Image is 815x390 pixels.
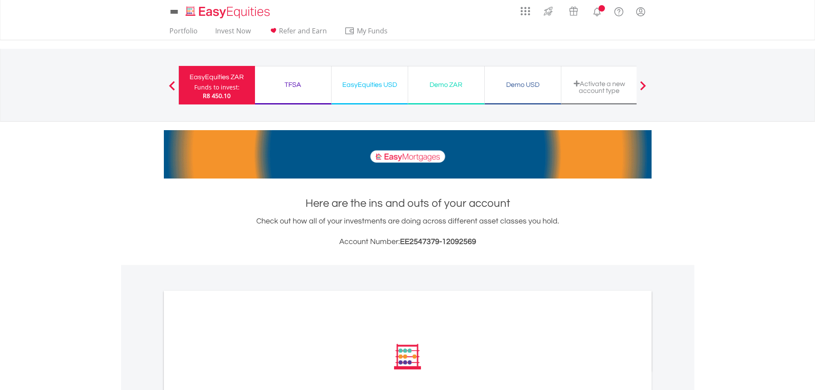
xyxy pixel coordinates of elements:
a: Vouchers [561,2,586,18]
h3: Account Number: [164,236,652,248]
span: Refer and Earn [279,26,327,36]
div: EasyEquities USD [337,79,403,91]
div: Check out how all of your investments are doing across different asset classes you hold. [164,215,652,248]
span: R8 450.10 [203,92,231,100]
img: EasyMortage Promotion Banner [164,130,652,179]
div: EasyEquities ZAR [184,71,250,83]
div: Demo USD [490,79,556,91]
div: TFSA [260,79,326,91]
h1: Here are the ins and outs of your account [164,196,652,211]
div: Funds to invest: [194,83,240,92]
a: Notifications [586,2,608,19]
a: FAQ's and Support [608,2,630,19]
a: Portfolio [166,27,201,40]
span: EE2547379-12092569 [400,238,476,246]
img: EasyEquities_Logo.png [184,5,273,19]
a: AppsGrid [515,2,536,16]
a: Home page [182,2,273,19]
a: Invest Now [212,27,254,40]
img: vouchers-v2.svg [566,4,581,18]
img: grid-menu-icon.svg [521,6,530,16]
a: Refer and Earn [265,27,330,40]
div: Activate a new account type [566,80,632,94]
span: My Funds [344,25,400,36]
div: Demo ZAR [413,79,479,91]
img: thrive-v2.svg [541,4,555,18]
a: My Profile [630,2,652,21]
